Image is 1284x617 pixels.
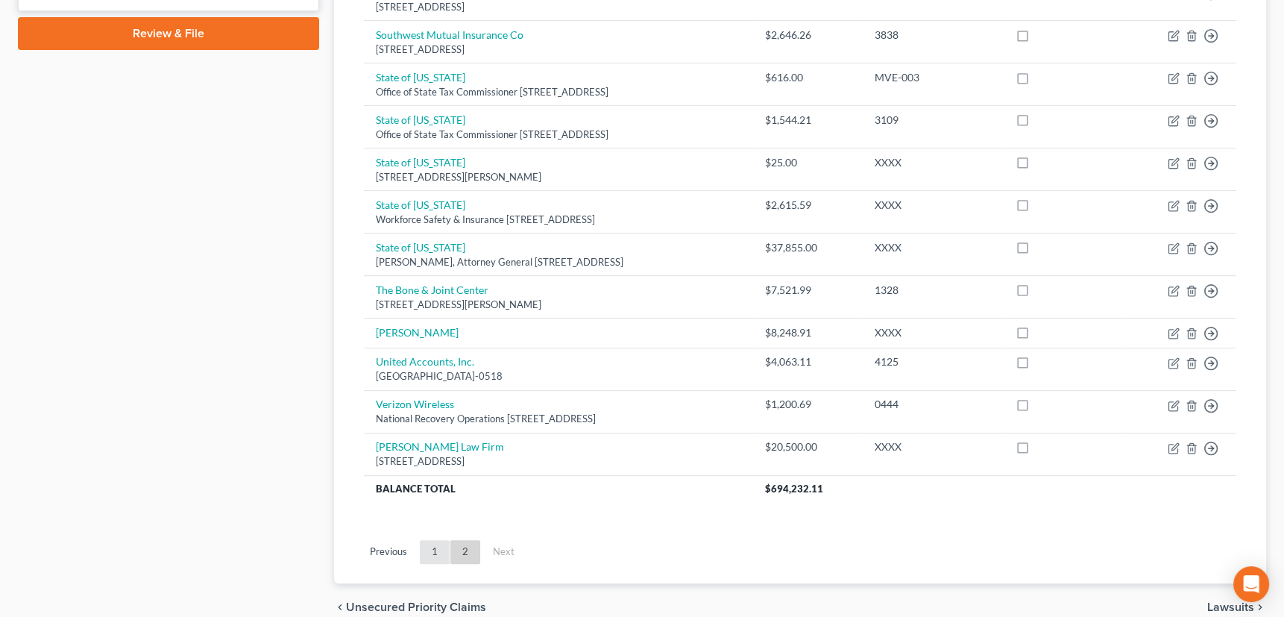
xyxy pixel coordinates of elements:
[765,325,850,340] div: $8,248.91
[364,475,754,502] th: Balance Total
[875,113,992,128] div: 3109
[346,601,486,613] span: Unsecured Priority Claims
[334,601,346,613] i: chevron_left
[875,354,992,369] div: 4125
[875,155,992,170] div: XXXX
[875,240,992,255] div: XXXX
[765,240,850,255] div: $37,855.00
[376,440,504,453] a: [PERSON_NAME] Law Firm
[875,325,992,340] div: XXXX
[1207,601,1254,613] span: Lawsuits
[334,601,486,613] button: chevron_left Unsecured Priority Claims
[376,71,465,84] a: State of [US_STATE]
[376,454,742,469] div: [STREET_ADDRESS]
[765,439,850,454] div: $20,500.00
[875,439,992,454] div: XXXX
[450,540,480,564] a: 2
[376,412,742,426] div: National Recovery Operations [STREET_ADDRESS]
[376,85,742,99] div: Office of State Tax Commissioner [STREET_ADDRESS]
[765,70,850,85] div: $616.00
[875,70,992,85] div: MVE-003
[376,198,465,211] a: State of [US_STATE]
[376,355,474,368] a: United Accounts, Inc.
[1233,566,1269,602] div: Open Intercom Messenger
[376,398,454,410] a: Verizon Wireless
[18,17,319,50] a: Review & File
[875,397,992,412] div: 0444
[765,483,823,495] span: $694,232.11
[376,213,742,227] div: Workforce Safety & Insurance [STREET_ADDRESS]
[376,28,523,41] a: Southwest Mutual Insurance Co
[376,128,742,142] div: Office of State Tax Commissioner [STREET_ADDRESS]
[765,28,850,43] div: $2,646.26
[765,354,850,369] div: $4,063.11
[376,369,742,383] div: [GEOGRAPHIC_DATA]-0518
[1207,601,1266,613] button: Lawsuits chevron_right
[376,298,742,312] div: [STREET_ADDRESS][PERSON_NAME]
[765,198,850,213] div: $2,615.59
[358,540,419,564] a: Previous
[376,326,459,339] a: [PERSON_NAME]
[765,283,850,298] div: $7,521.99
[376,113,465,126] a: State of [US_STATE]
[376,43,742,57] div: [STREET_ADDRESS]
[376,170,742,184] div: [STREET_ADDRESS][PERSON_NAME]
[376,241,465,254] a: State of [US_STATE]
[875,283,992,298] div: 1328
[875,28,992,43] div: 3838
[1254,601,1266,613] i: chevron_right
[765,113,850,128] div: $1,544.21
[376,284,488,296] a: The Bone & Joint Center
[376,156,465,169] a: State of [US_STATE]
[376,255,742,269] div: [PERSON_NAME], Attorney General [STREET_ADDRESS]
[765,397,850,412] div: $1,200.69
[875,198,992,213] div: XXXX
[765,155,850,170] div: $25.00
[420,540,450,564] a: 1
